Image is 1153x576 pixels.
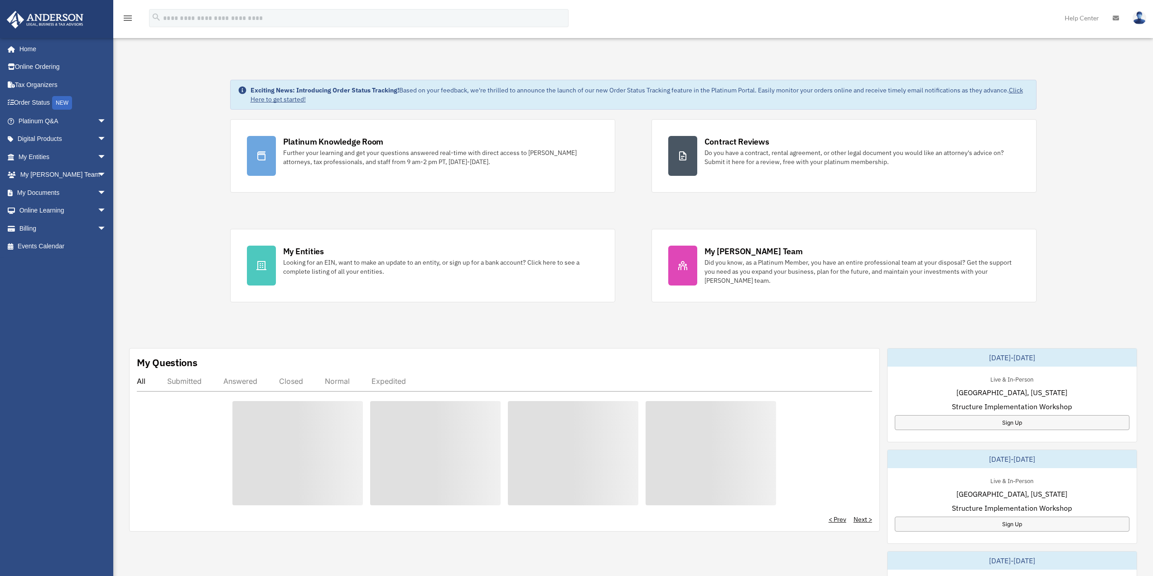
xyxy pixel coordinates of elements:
div: All [137,377,145,386]
div: Did you know, as a Platinum Member, you have an entire professional team at your disposal? Get th... [704,258,1020,285]
div: Closed [279,377,303,386]
a: menu [122,16,133,24]
span: [GEOGRAPHIC_DATA], [US_STATE] [956,489,1067,499]
a: My [PERSON_NAME] Team Did you know, as a Platinum Member, you have an entire professional team at... [651,229,1037,302]
a: Platinum Q&Aarrow_drop_down [6,112,120,130]
div: My Questions [137,356,198,369]
span: arrow_drop_down [97,184,116,202]
span: arrow_drop_down [97,166,116,184]
span: Structure Implementation Workshop [952,401,1072,412]
a: Home [6,40,116,58]
strong: Exciting News: Introducing Order Status Tracking! [251,86,399,94]
a: Sign Up [895,517,1129,532]
i: search [151,12,161,22]
a: My [PERSON_NAME] Teamarrow_drop_down [6,166,120,184]
img: Anderson Advisors Platinum Portal [4,11,86,29]
a: Platinum Knowledge Room Further your learning and get your questions answered real-time with dire... [230,119,615,193]
img: User Pic [1133,11,1146,24]
a: Billingarrow_drop_down [6,219,120,237]
a: Online Learningarrow_drop_down [6,202,120,220]
div: Do you have a contract, rental agreement, or other legal document you would like an attorney's ad... [704,148,1020,166]
span: [GEOGRAPHIC_DATA], [US_STATE] [956,387,1067,398]
div: Looking for an EIN, want to make an update to an entity, or sign up for a bank account? Click her... [283,258,598,276]
span: arrow_drop_down [97,130,116,149]
a: Order StatusNEW [6,94,120,112]
div: Based on your feedback, we're thrilled to announce the launch of our new Order Status Tracking fe... [251,86,1029,104]
a: Tax Organizers [6,76,120,94]
a: Digital Productsarrow_drop_down [6,130,120,148]
span: Structure Implementation Workshop [952,503,1072,513]
i: menu [122,13,133,24]
div: [DATE]-[DATE] [888,552,1137,570]
div: Platinum Knowledge Room [283,136,384,147]
span: arrow_drop_down [97,202,116,220]
a: Sign Up [895,415,1129,430]
span: arrow_drop_down [97,148,116,166]
div: My Entities [283,246,324,257]
span: arrow_drop_down [97,219,116,238]
div: Contract Reviews [704,136,769,147]
div: Live & In-Person [983,475,1041,485]
a: My Entitiesarrow_drop_down [6,148,120,166]
div: Expedited [371,377,406,386]
a: Click Here to get started! [251,86,1023,103]
div: Submitted [167,377,202,386]
span: arrow_drop_down [97,112,116,131]
div: [DATE]-[DATE] [888,349,1137,367]
a: Contract Reviews Do you have a contract, rental agreement, or other legal document you would like... [651,119,1037,193]
div: Further your learning and get your questions answered real-time with direct access to [PERSON_NAM... [283,148,598,166]
a: Next > [854,515,872,524]
a: < Prev [829,515,846,524]
div: Live & In-Person [983,374,1041,383]
a: My Documentsarrow_drop_down [6,184,120,202]
div: Normal [325,377,350,386]
div: [DATE]-[DATE] [888,450,1137,468]
a: Online Ordering [6,58,120,76]
div: My [PERSON_NAME] Team [704,246,803,257]
div: Answered [223,377,257,386]
a: My Entities Looking for an EIN, want to make an update to an entity, or sign up for a bank accoun... [230,229,615,302]
div: NEW [52,96,72,110]
a: Events Calendar [6,237,120,256]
